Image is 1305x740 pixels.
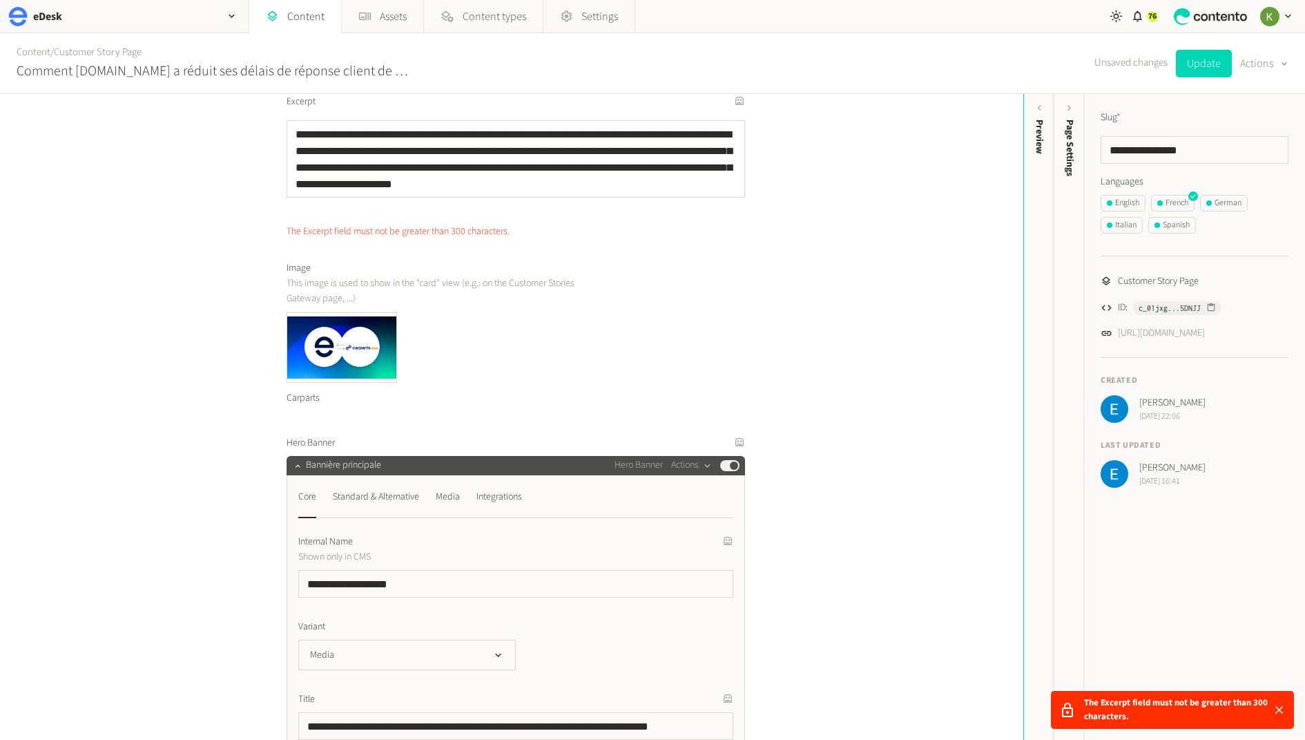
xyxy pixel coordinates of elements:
[1139,302,1201,314] span: c_01jxg...5DNJJ
[298,486,316,509] div: Core
[1139,396,1206,410] span: [PERSON_NAME]
[1240,50,1288,77] button: Actions
[287,436,335,450] span: Hero Banner
[476,486,522,509] div: Integrations
[1154,219,1190,231] div: Spanish
[333,486,419,509] div: Standard & Alternative
[298,620,325,634] span: Variant
[1101,195,1145,211] button: English
[306,458,381,473] span: Bannière principale
[17,61,414,82] h2: Comment [DOMAIN_NAME] a réduit ses délais de réponse client de 10,3 % grâce à eDesk
[581,8,618,25] span: Settings
[1107,197,1139,209] div: English
[298,535,353,549] span: Internal Name
[1101,395,1128,423] img: Emmanuel Retzepter
[17,45,50,59] a: Content
[1206,197,1241,209] div: German
[287,95,316,109] span: Excerpt
[671,457,712,474] button: Actions
[1084,696,1273,723] p: The Excerpt field must not be greater than 300 characters.
[615,458,663,473] span: Hero Banner
[1157,197,1188,209] div: French
[1148,217,1196,234] button: Spanish
[1139,475,1206,488] span: [DATE] 16:41
[1139,410,1206,423] span: [DATE] 22:06
[1176,50,1232,77] button: Update
[1063,120,1077,176] span: Page Settings
[50,45,54,59] span: /
[436,486,460,509] div: Media
[8,7,28,26] img: eDesk
[33,8,62,25] h2: eDesk
[1032,120,1047,154] div: Preview
[1101,439,1288,452] h4: Last updated
[54,45,142,59] a: Customer Story Page
[1101,111,1121,125] label: Slug
[287,313,396,382] img: Carparts
[1101,175,1288,189] label: Languages
[1107,219,1137,231] div: Italian
[298,640,516,670] button: Media
[287,261,311,276] span: Image
[1101,217,1143,234] button: Italian
[1151,195,1195,211] button: French
[298,692,315,707] span: Title
[298,549,612,565] p: Shown only in CMS
[1148,10,1157,23] span: 76
[287,225,745,239] p: The Excerpt field must not be greater than 300 characters.
[463,8,526,25] span: Content types
[1260,7,1279,26] img: Keelin Terry
[1094,55,1168,71] span: Unsaved changes
[287,276,601,307] p: This image is used to show in the "card" view (e.g.: on the Customer Stories Gateway page, ...)
[1118,301,1128,315] span: ID:
[1101,374,1288,387] h4: Created
[1101,460,1128,488] img: Emmanuel Retzepter
[1118,274,1199,289] span: Customer Story Page
[287,383,397,414] div: Carparts
[1200,195,1248,211] button: German
[1118,326,1205,341] a: [URL][DOMAIN_NAME]
[1133,301,1221,315] button: c_01jxg...5DNJJ
[1139,461,1206,475] span: [PERSON_NAME]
